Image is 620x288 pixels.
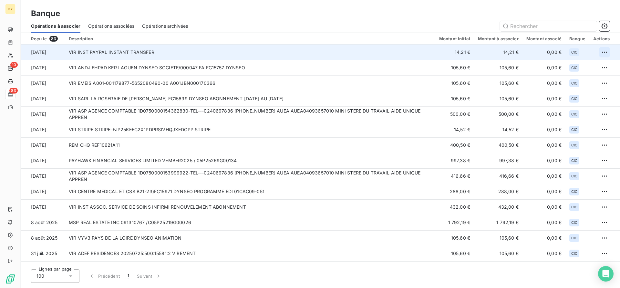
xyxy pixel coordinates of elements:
div: DY [5,4,15,14]
td: [DATE] [21,199,65,215]
span: 1 [128,273,129,279]
td: 0,00 € [522,230,565,246]
span: CIC [571,128,577,132]
td: 0,00 € [522,91,565,106]
td: 105,60 € [474,91,522,106]
td: MSP REAL ESTATE INC 091310767 /C05P25219G00026 [65,215,435,230]
td: VIR ADEF RESIDENCES 20250725:500:15581:2 VIREMENT [65,246,435,261]
td: VIR VYV3 PAYS DE LA LOIRE DYNSEO ANIMATION [65,230,435,246]
td: 105,60 € [435,91,474,106]
button: Précédent [85,269,124,283]
td: [DATE] [21,60,65,75]
span: 10 [10,62,18,68]
div: Open Intercom Messenger [598,266,614,282]
td: 105,60 € [435,230,474,246]
td: VIR INST ASSOC. SERVICE DE SOINS INFIRMI RENOUVELEMENT ABONNEMENT [65,199,435,215]
td: 0,00 € [522,199,565,215]
span: Opérations archivées [142,23,188,29]
td: 105,60 € [435,75,474,91]
td: VIR ASP AGENCE COMPTABLE 1D0750000153999922-TEL---0240697836 [PHONE_NUMBER] AUEA AUEA04093657010 ... [65,168,435,184]
td: 0,00 € [522,215,565,230]
td: 0,00 € [522,137,565,153]
td: 288,00 € [474,184,522,199]
td: 0,00 € [522,75,565,91]
td: 14,21 € [435,45,474,60]
div: Montant associé [526,36,562,41]
button: Suivant [133,269,166,283]
td: VIR STRIPE STRIPE-FJP25KEEC2X1PDPRSIVHQJXEDCPP STRIPE [65,122,435,137]
td: VIR CENTRE MEDICAL ET CSS B21-23)FC15971 DYNSEO PROGRAMME EDI 01CAC09-051 [65,184,435,199]
td: 600,00 € [474,261,522,277]
div: Banque [569,36,585,41]
td: 105,60 € [474,60,522,75]
span: Opérations associées [88,23,134,29]
td: 31 juil. 2025 [21,246,65,261]
td: 997,38 € [435,153,474,168]
img: Logo LeanPay [5,274,15,284]
td: VIR SARL LA ROSERAIE DE [PERSON_NAME] FC15699 DYNSEO ABONNEMENT [DATE] AU [DATE] [65,91,435,106]
td: [DATE] [21,106,65,122]
td: 0,00 € [522,60,565,75]
td: 0,00 € [522,122,565,137]
span: CIC [571,221,577,224]
span: 100 [36,273,44,279]
td: 14,52 € [435,122,474,137]
td: [DATE] [21,137,65,153]
span: CIC [571,97,577,101]
span: CIC [571,66,577,70]
td: 1 792,19 € [474,215,522,230]
input: Rechercher [500,21,597,31]
td: 416,66 € [435,168,474,184]
span: Opérations à associer [31,23,80,29]
td: 8 août 2025 [21,230,65,246]
td: 11 juil. 2025 [21,261,65,277]
td: 105,60 € [435,60,474,75]
span: CIC [571,190,577,194]
span: CIC [571,174,577,178]
td: 0,00 € [522,261,565,277]
span: CIC [571,81,577,85]
td: VIR EMEIS A001-001179877-5652080490-00 A001JBN000170366 [65,75,435,91]
span: CIC [571,205,577,209]
td: 432,00 € [474,199,522,215]
span: 83 [9,88,18,94]
div: Actions [593,36,610,41]
td: 400,50 € [435,137,474,153]
span: CIC [571,252,577,255]
td: 105,60 € [474,230,522,246]
span: CIC [571,50,577,54]
td: 997,38 € [474,153,522,168]
td: 0,00 € [522,246,565,261]
td: 105,60 € [474,75,522,91]
div: Montant à associer [478,36,519,41]
td: 0,00 € [522,184,565,199]
td: 14,21 € [474,45,522,60]
td: VIR ANDJ EHPAD KER LAOUEN DYNSEO SOCIETE/000047 FA FC15757 DYNSEO [65,60,435,75]
button: 1 [124,269,133,283]
td: 288,00 € [435,184,474,199]
td: [DATE] [21,75,65,91]
span: CIC [571,236,577,240]
td: 400,50 € [474,137,522,153]
div: Description [69,36,431,41]
td: 105,60 € [435,246,474,261]
td: [DATE] [21,45,65,60]
td: 432,00 € [435,199,474,215]
td: 500,00 € [474,106,522,122]
td: REM CHQ REF10621A11 [65,137,435,153]
td: VIR ASP AGENCE COMPTABLE 1D0750000154362830-TEL---0240697836 [PHONE_NUMBER] AUEA AUEA04093657010 ... [65,106,435,122]
span: CIC [571,112,577,116]
span: CIC [571,143,577,147]
div: Montant initial [439,36,470,41]
div: Reçu le [31,36,61,42]
td: 0,00 € [522,45,565,60]
td: 0,00 € [522,106,565,122]
td: 1 792,19 € [435,215,474,230]
span: CIC [571,159,577,163]
td: [DATE] [21,168,65,184]
td: VIR INST SA HOTEL DU GOLF FC14935 [65,261,435,277]
td: VIR INST PAYPAL INSTANT TRANSFER [65,45,435,60]
span: 83 [49,36,58,42]
h3: Banque [31,8,60,19]
td: 0,00 € [522,168,565,184]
